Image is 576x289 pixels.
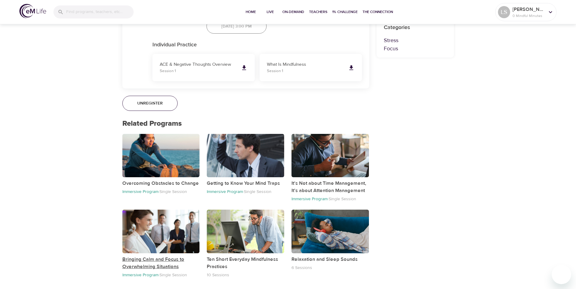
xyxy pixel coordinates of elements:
span: The Connection [363,9,393,15]
p: Single Session [159,189,187,194]
p: Stress [384,36,447,45]
iframe: Button to launch messaging window [552,265,571,284]
p: 6 Sessions [291,265,312,271]
p: Immersive Program · [291,196,329,202]
span: Home [244,9,258,15]
p: Individual Practice [152,41,362,49]
p: Session 1 [160,68,236,74]
span: Unregister [137,100,163,107]
span: 1% Challenge [332,9,358,15]
p: Single Session [329,196,356,202]
p: Immersive Program · [122,189,159,194]
p: ACE & Negative Thoughts Overview [160,61,236,68]
p: Relaxation and Sleep Sounds [291,256,369,263]
p: What Is Mindfulness [267,61,343,68]
p: It's Not about Time Management, It's about Attention Management [291,180,369,194]
p: [PERSON_NAME] [513,6,545,13]
p: Related Programs [122,118,369,129]
p: Bringing Calm and Focus to Overwhelming Situations [122,256,200,270]
p: Single Session [159,272,187,278]
p: Immersive Program · [207,189,244,194]
a: What Is MindfulnessSession 1 [260,54,362,81]
div: LS [498,6,510,18]
input: Find programs, teachers, etc... [66,5,134,18]
p: Ten Short Everyday Mindfulness Practices [207,256,284,270]
span: On-Demand [282,9,304,15]
button: Unregister [122,96,178,111]
p: Focus [384,45,447,53]
p: Categories [384,23,447,32]
span: Teachers [309,9,327,15]
p: 0 Mindful Minutes [513,13,545,18]
span: Live [263,9,278,15]
p: Session 1 [267,68,343,74]
p: Getting to Know Your Mind Traps [207,180,284,187]
p: 10 Sessions [207,272,229,278]
img: logo [19,4,46,18]
p: Immersive Program · [122,272,159,278]
p: Overcoming Obstacles to Change [122,180,200,187]
a: ACE & Negative Thoughts OverviewSession 1 [152,54,255,81]
p: Single Session [244,189,271,194]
